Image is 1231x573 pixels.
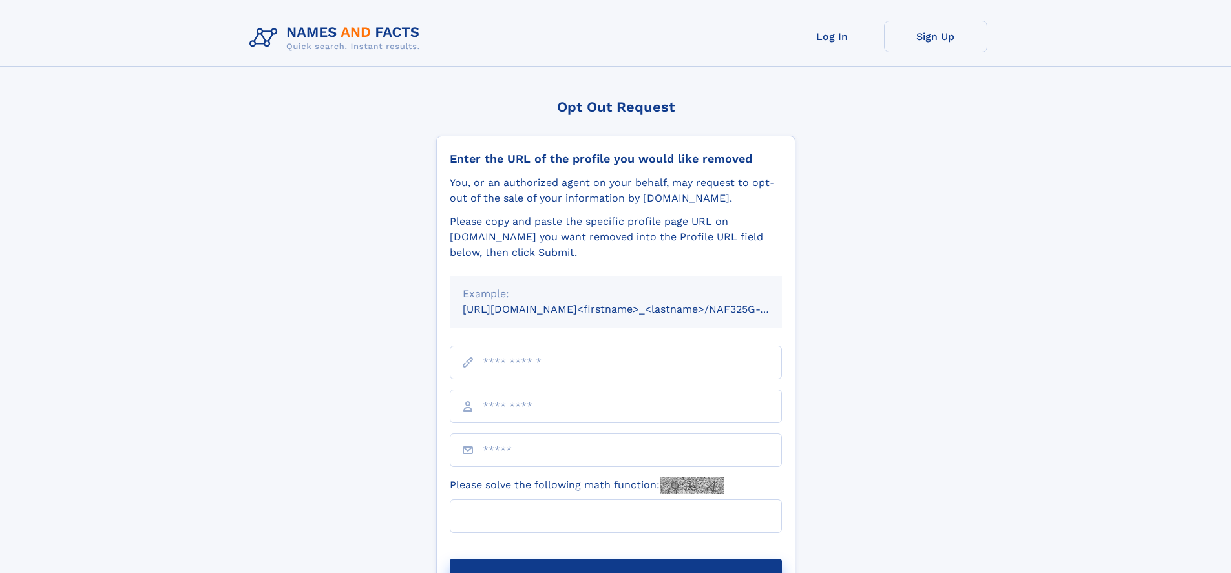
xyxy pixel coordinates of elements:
[781,21,884,52] a: Log In
[450,175,782,206] div: You, or an authorized agent on your behalf, may request to opt-out of the sale of your informatio...
[450,477,724,494] label: Please solve the following math function:
[450,214,782,260] div: Please copy and paste the specific profile page URL on [DOMAIN_NAME] you want removed into the Pr...
[450,152,782,166] div: Enter the URL of the profile you would like removed
[463,303,806,315] small: [URL][DOMAIN_NAME]<firstname>_<lastname>/NAF325G-xxxxxxxx
[884,21,987,52] a: Sign Up
[463,286,769,302] div: Example:
[244,21,430,56] img: Logo Names and Facts
[436,99,795,115] div: Opt Out Request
